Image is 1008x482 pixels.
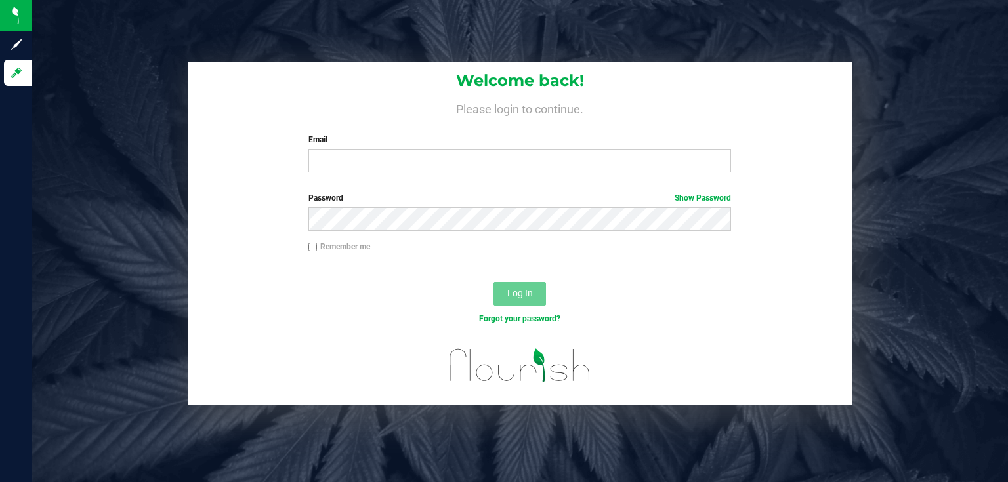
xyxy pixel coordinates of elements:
input: Remember me [308,243,318,252]
h4: Please login to continue. [188,100,852,115]
span: Password [308,193,343,203]
img: flourish_logo.svg [437,338,603,392]
button: Log In [493,282,546,306]
h1: Welcome back! [188,72,852,89]
a: Forgot your password? [479,314,560,323]
inline-svg: Sign up [10,38,23,51]
span: Log In [507,288,533,298]
inline-svg: Log in [10,66,23,79]
a: Show Password [675,193,731,203]
label: Email [308,134,732,146]
label: Remember me [308,241,370,252]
